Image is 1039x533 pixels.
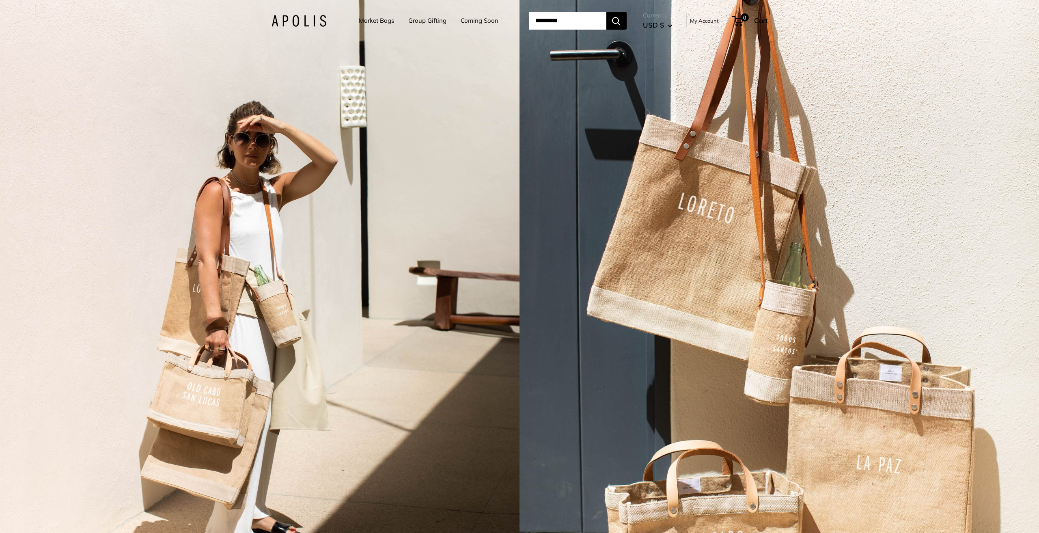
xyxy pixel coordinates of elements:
span: USD $ [643,21,664,29]
a: Group Gifting [408,15,446,26]
button: Search [606,12,627,30]
a: Market Bags [359,15,394,26]
a: Coming Soon [461,15,498,26]
input: Search... [529,12,606,30]
a: 0 Cart [733,14,768,27]
img: Apolis [272,15,326,27]
span: Cart [754,16,768,25]
span: Currency [643,10,673,21]
span: 0 [740,13,748,22]
button: USD $ [643,19,673,32]
a: My Account [690,16,719,26]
